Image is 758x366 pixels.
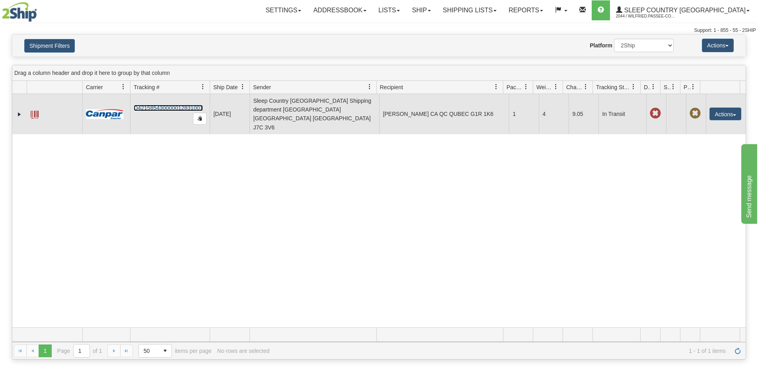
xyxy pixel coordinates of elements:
[16,110,23,118] a: Expand
[236,80,249,94] a: Ship Date filter column settings
[213,83,238,91] span: Ship Date
[566,83,583,91] span: Charge
[159,344,171,357] span: select
[24,39,75,53] button: Shipment Filters
[307,0,372,20] a: Addressbook
[740,142,757,223] iframe: chat widget
[684,83,690,91] span: Pickup Status
[86,109,123,119] img: 14 - Canpar
[406,0,436,20] a: Ship
[117,80,130,94] a: Carrier filter column settings
[549,80,563,94] a: Weight filter column settings
[74,344,90,357] input: Page 1
[569,94,598,134] td: 9.05
[437,0,503,20] a: Shipping lists
[686,80,700,94] a: Pickup Status filter column settings
[138,344,172,358] span: Page sizes drop down
[57,344,102,358] span: Page of 1
[372,0,406,20] a: Lists
[539,94,569,134] td: 4
[627,80,640,94] a: Tracking Status filter column settings
[217,348,270,354] div: No rows are selected
[144,347,154,355] span: 50
[650,108,661,119] span: Late
[489,80,503,94] a: Recipient filter column settings
[259,0,307,20] a: Settings
[2,2,37,22] img: logo2044.jpg
[731,344,744,357] a: Refresh
[536,83,553,91] span: Weight
[709,108,741,120] button: Actions
[138,344,212,358] span: items per page
[86,83,103,91] span: Carrier
[6,5,74,14] div: Send message
[380,83,403,91] span: Recipient
[275,348,726,354] span: 1 - 1 of 1 items
[2,27,756,34] div: Support: 1 - 855 - 55 - 2SHIP
[509,94,539,134] td: 1
[644,83,651,91] span: Delivery Status
[690,108,701,119] span: Pickup Not Assigned
[134,105,203,111] a: D421585430000012831001
[249,94,379,134] td: Sleep Country [GEOGRAPHIC_DATA] Shipping department [GEOGRAPHIC_DATA] [GEOGRAPHIC_DATA] [GEOGRAPH...
[193,113,207,125] button: Copy to clipboard
[507,83,523,91] span: Packages
[610,0,756,20] a: Sleep Country [GEOGRAPHIC_DATA] 2044 / Wilfried.Passee-Coutrin
[647,80,660,94] a: Delivery Status filter column settings
[12,65,746,81] div: grid grouping header
[134,83,160,91] span: Tracking #
[664,83,670,91] span: Shipment Issues
[253,83,271,91] span: Sender
[379,94,509,134] td: [PERSON_NAME] CA QC QUBEC G1R 1K6
[598,94,646,134] td: In Transit
[210,94,249,134] td: [DATE]
[503,0,549,20] a: Reports
[666,80,680,94] a: Shipment Issues filter column settings
[702,39,734,52] button: Actions
[616,12,676,20] span: 2044 / Wilfried.Passee-Coutrin
[31,107,39,120] a: Label
[590,41,612,49] label: Platform
[622,7,746,14] span: Sleep Country [GEOGRAPHIC_DATA]
[519,80,533,94] a: Packages filter column settings
[196,80,210,94] a: Tracking # filter column settings
[596,83,631,91] span: Tracking Status
[363,80,376,94] a: Sender filter column settings
[39,344,51,357] span: Page 1
[579,80,592,94] a: Charge filter column settings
